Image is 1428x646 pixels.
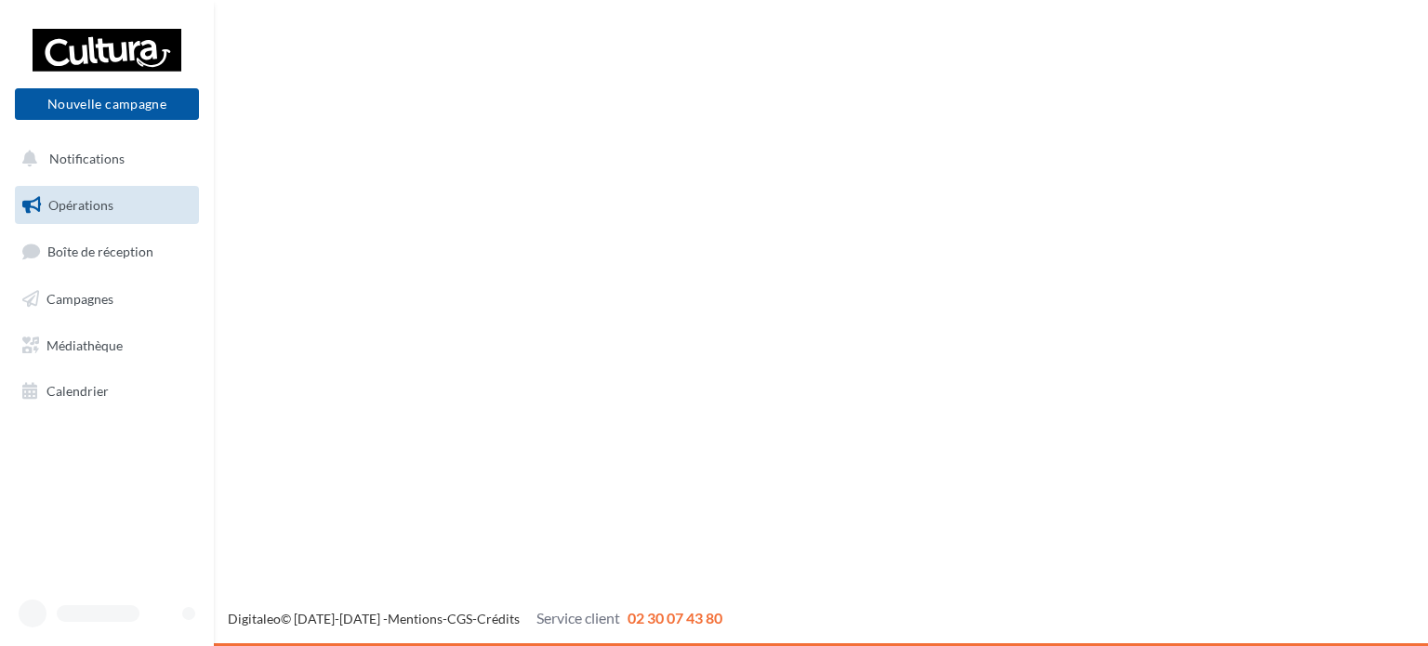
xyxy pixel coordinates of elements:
span: © [DATE]-[DATE] - - - [228,611,722,626]
span: Calendrier [46,383,109,399]
span: Médiathèque [46,336,123,352]
span: Service client [536,609,620,626]
span: Notifications [49,151,125,166]
a: Digitaleo [228,611,281,626]
span: Boîte de réception [47,244,153,259]
span: Campagnes [46,291,113,307]
a: Calendrier [11,372,203,411]
a: Opérations [11,186,203,225]
a: Boîte de réception [11,231,203,271]
a: Campagnes [11,280,203,319]
span: 02 30 07 43 80 [628,609,722,626]
span: Opérations [48,197,113,213]
button: Nouvelle campagne [15,88,199,120]
a: Médiathèque [11,326,203,365]
a: CGS [447,611,472,626]
button: Notifications [11,139,195,178]
a: Crédits [477,611,520,626]
a: Mentions [388,611,443,626]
